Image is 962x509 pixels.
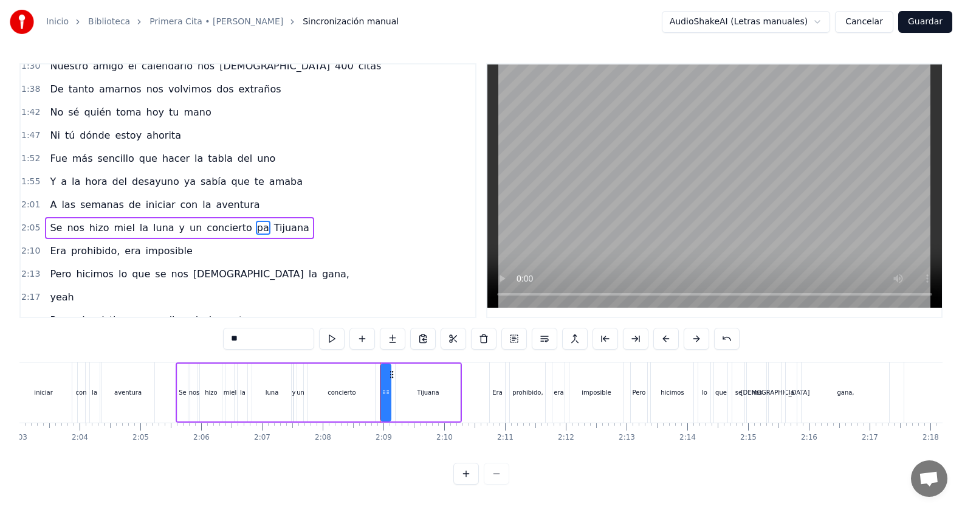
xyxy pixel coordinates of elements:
[145,198,177,212] span: iniciar
[114,128,143,142] span: estoy
[139,221,149,235] span: la
[167,82,213,96] span: volvimos
[21,130,40,142] span: 1:47
[256,221,270,235] span: pa
[21,83,40,95] span: 1:38
[67,105,80,119] span: sé
[88,16,130,28] a: Biblioteca
[145,82,165,96] span: nos
[70,175,81,189] span: la
[740,433,757,443] div: 2:15
[256,151,277,165] span: uno
[215,198,261,212] span: aventura
[98,82,143,96] span: amarnos
[182,105,212,119] span: mano
[127,59,138,73] span: el
[21,291,40,303] span: 2:17
[558,433,574,443] div: 2:12
[132,433,149,443] div: 2:05
[131,267,151,281] span: que
[145,128,182,142] span: ahorita
[619,433,635,443] div: 2:13
[152,221,176,235] span: luna
[417,388,439,397] div: Tijuana
[189,388,200,397] div: nos
[512,388,543,397] div: prohibido,
[49,198,58,212] span: A
[862,433,878,443] div: 2:17
[196,59,216,73] span: nos
[21,106,40,119] span: 1:42
[297,388,304,397] div: un
[10,10,34,34] img: youka
[168,105,180,119] span: tu
[715,388,727,397] div: que
[128,198,142,212] span: de
[150,313,205,327] span: analizando
[49,290,75,304] span: yeah
[108,313,148,327] span: tiempo,
[64,128,76,142] span: tú
[49,313,92,327] span: Pasando
[911,460,947,497] a: Chat abierto
[49,175,57,189] span: Y
[46,16,69,28] a: Inicio
[71,151,94,165] span: más
[49,105,64,119] span: No
[92,388,97,397] div: la
[49,221,63,235] span: Se
[21,199,40,211] span: 2:01
[170,267,190,281] span: nos
[208,313,219,327] span: la
[46,16,399,28] nav: breadcrumb
[192,267,305,281] span: [DEMOGRAPHIC_DATA]
[357,59,383,73] span: citas
[49,151,68,165] span: Fue
[218,59,331,73] span: [DEMOGRAPHIC_DATA]
[34,388,52,397] div: iniciar
[149,16,283,28] a: Primera Cita • [PERSON_NAME]
[254,433,270,443] div: 2:07
[321,267,351,281] span: gana,
[205,388,217,397] div: hizo
[11,433,27,443] div: 2:03
[497,433,514,443] div: 2:11
[199,175,228,189] span: sabía
[789,388,794,397] div: la
[75,267,115,281] span: hicimos
[49,59,89,73] span: Nuestro
[183,175,197,189] span: ya
[661,388,684,397] div: hicimos
[49,82,64,96] span: De
[492,388,503,397] div: Era
[266,388,279,397] div: luna
[240,388,246,397] div: la
[21,176,40,188] span: 1:55
[582,388,611,397] div: imposible
[140,59,194,73] span: calendario
[238,82,283,96] span: extraños
[21,222,40,234] span: 2:05
[92,59,125,73] span: amigo
[94,313,105,327] span: el
[735,388,742,397] div: se
[21,245,40,257] span: 2:10
[315,433,331,443] div: 2:08
[436,433,453,443] div: 2:10
[49,128,61,142] span: Ni
[741,388,810,397] div: [DEMOGRAPHIC_DATA]
[179,388,187,397] div: Se
[837,388,854,397] div: gana,
[21,153,40,165] span: 1:52
[145,244,194,258] span: imposible
[138,151,159,165] span: que
[49,244,67,258] span: Era
[83,105,112,119] span: quién
[193,433,210,443] div: 2:06
[178,221,186,235] span: y
[161,151,191,165] span: hacer
[236,151,253,165] span: del
[145,105,165,119] span: hoy
[60,198,77,212] span: las
[205,221,253,235] span: concierto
